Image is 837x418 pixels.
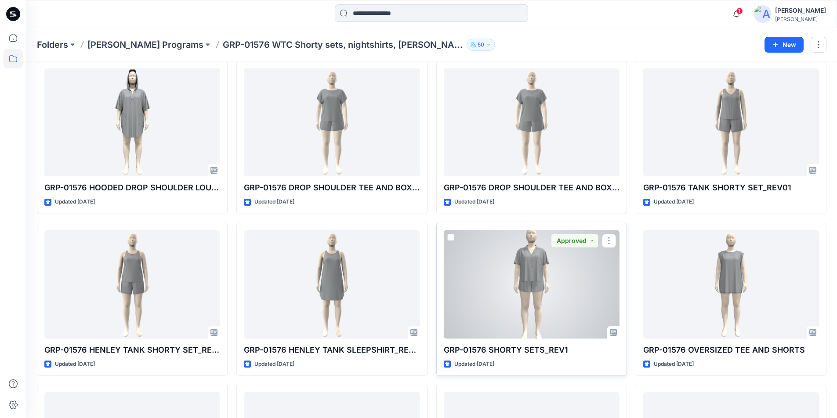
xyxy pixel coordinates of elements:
[244,344,420,356] p: GRP-01576 HENLEY TANK SLEEPSHIRT_REV03
[44,230,220,339] a: GRP-01576 HENLEY TANK SHORTY SET_REV01
[44,344,220,356] p: GRP-01576 HENLEY TANK SHORTY SET_REV01
[444,182,620,194] p: GRP-01576 DROP SHOULDER TEE AND BOXER SET OPT4_DEVELOPMENT
[454,197,494,207] p: Updated [DATE]
[244,230,420,339] a: GRP-01576 HENLEY TANK SLEEPSHIRT_REV03
[44,68,220,177] a: GRP-01576 HOODED DROP SHOULDER LOUNGER_DEV
[44,182,220,194] p: GRP-01576 HOODED DROP SHOULDER LOUNGER_DEV
[643,68,819,177] a: GRP-01576 TANK SHORTY SET_REV01
[654,360,694,369] p: Updated [DATE]
[775,16,826,22] div: [PERSON_NAME]
[55,197,95,207] p: Updated [DATE]
[55,360,95,369] p: Updated [DATE]
[765,37,804,53] button: New
[775,5,826,16] div: [PERSON_NAME]
[654,197,694,207] p: Updated [DATE]
[444,230,620,339] a: GRP-01576 SHORTY SETS_REV1
[254,360,294,369] p: Updated [DATE]
[454,360,494,369] p: Updated [DATE]
[444,344,620,356] p: GRP-01576 SHORTY SETS_REV1
[643,182,819,194] p: GRP-01576 TANK SHORTY SET_REV01
[754,5,772,23] img: avatar
[643,230,819,339] a: GRP-01576 OVERSIZED TEE AND SHORTS
[223,39,463,51] p: GRP-01576 WTC Shorty sets, nightshirts, [PERSON_NAME] and 2pk shorts
[643,344,819,356] p: GRP-01576 OVERSIZED TEE AND SHORTS
[37,39,68,51] a: Folders
[254,197,294,207] p: Updated [DATE]
[736,7,743,14] span: 1
[244,68,420,177] a: GRP-01576 DROP SHOULDER TEE AND BOXER SET_DEVELOPMENT
[87,39,203,51] a: [PERSON_NAME] Programs
[478,40,484,50] p: 50
[467,39,495,51] button: 50
[244,182,420,194] p: GRP-01576 DROP SHOULDER TEE AND BOXER SET_DEVELOPMENT
[444,68,620,177] a: GRP-01576 DROP SHOULDER TEE AND BOXER SET OPT4_DEVELOPMENT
